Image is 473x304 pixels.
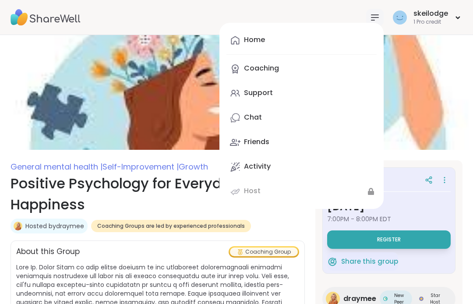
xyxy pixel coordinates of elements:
a: Chat [226,107,377,128]
span: Share this group [341,257,398,267]
img: skeilodge [393,11,407,25]
a: Support [226,83,377,104]
img: draymee [14,222,22,230]
div: Chat [244,113,262,122]
div: skeilodge [413,9,448,18]
img: Star Host [419,297,424,301]
button: Register [327,230,451,249]
div: Host [244,186,261,196]
a: Friends [226,132,377,153]
a: Home [226,30,377,51]
div: Support [244,88,273,98]
span: Self-Improvement | [102,161,179,172]
h2: About this Group [16,246,80,258]
span: Register [377,236,401,243]
img: ShareWell Nav Logo [11,2,81,33]
div: 1 Pro credit [413,18,448,26]
a: Coaching [226,58,377,79]
div: Friends [244,137,269,147]
a: Hosted bydraymee [25,222,84,230]
div: Coaching Group [230,247,298,256]
img: New Peer [383,297,388,301]
a: Host [226,181,377,202]
span: Coaching Groups are led by experienced professionals [97,223,245,230]
div: Activity [244,162,271,171]
h1: Positive Psychology for Everyday Happiness [11,173,305,215]
button: Share this group [327,252,398,271]
div: Home [244,35,265,45]
a: Activity [226,156,377,177]
h3: [DATE] [327,199,451,215]
div: Coaching [244,64,279,73]
span: draymee [343,293,376,304]
span: Growth [179,161,208,172]
img: ShareWell Logomark [327,256,338,267]
span: General mental health | [11,161,102,172]
span: 7:00PM - 8:00PM EDT [327,215,451,223]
